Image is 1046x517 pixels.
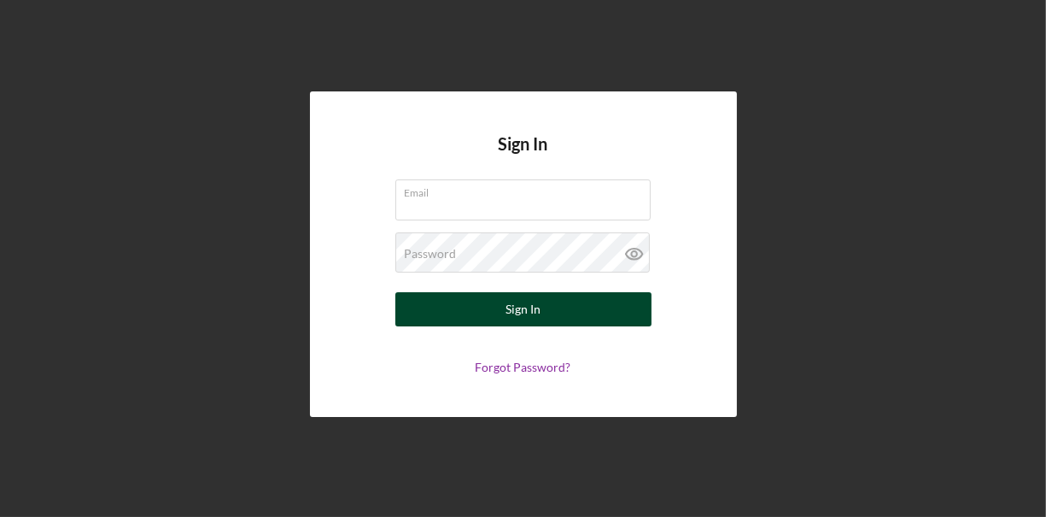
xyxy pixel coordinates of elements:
[395,292,652,326] button: Sign In
[476,360,571,374] a: Forgot Password?
[505,292,541,326] div: Sign In
[405,247,457,261] label: Password
[499,134,548,179] h4: Sign In
[405,180,651,199] label: Email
